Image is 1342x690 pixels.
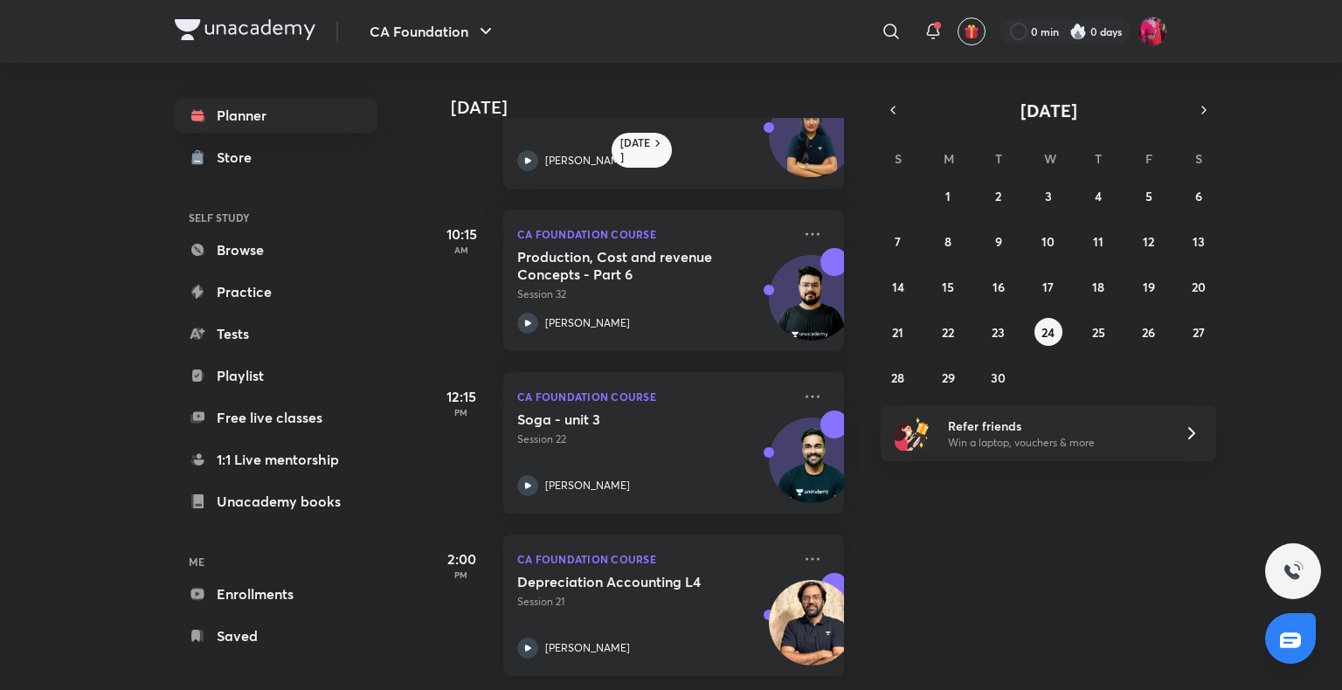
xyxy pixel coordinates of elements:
p: [PERSON_NAME] [545,478,630,493]
abbr: September 7, 2025 [895,233,901,250]
button: avatar [958,17,986,45]
button: September 6, 2025 [1185,182,1213,210]
p: Session 21 [517,594,792,610]
p: [PERSON_NAME] [545,315,630,331]
button: September 15, 2025 [934,273,962,300]
button: September 2, 2025 [985,182,1013,210]
h5: Production, Cost and revenue Concepts - Part 6 [517,248,735,283]
button: September 21, 2025 [884,318,912,346]
button: September 28, 2025 [884,363,912,391]
abbr: September 8, 2025 [944,233,951,250]
button: September 11, 2025 [1084,227,1112,255]
abbr: September 1, 2025 [945,188,951,204]
a: 1:1 Live mentorship [175,442,377,477]
h5: 12:15 [426,386,496,407]
p: [PERSON_NAME] [545,640,630,656]
abbr: September 10, 2025 [1041,233,1055,250]
p: [PERSON_NAME] [545,153,630,169]
p: Win a laptop, vouchers & more [948,435,1163,451]
p: AM [426,245,496,255]
a: Tests [175,316,377,351]
h5: Soga - unit 3 [517,411,735,428]
p: CA Foundation Course [517,224,792,245]
abbr: September 12, 2025 [1143,233,1154,250]
abbr: Wednesday [1044,150,1056,167]
abbr: September 27, 2025 [1193,324,1205,341]
h6: Refer friends [948,417,1163,435]
button: September 1, 2025 [934,182,962,210]
abbr: September 30, 2025 [991,369,1006,386]
abbr: Tuesday [995,150,1002,167]
button: September 26, 2025 [1135,318,1163,346]
abbr: September 26, 2025 [1142,324,1155,341]
a: Enrollments [175,576,377,611]
abbr: September 22, 2025 [942,324,954,341]
abbr: September 20, 2025 [1192,279,1206,295]
p: CA Foundation Course [517,549,792,569]
img: streak [1069,23,1087,40]
h6: SELF STUDY [175,203,377,232]
abbr: September 3, 2025 [1045,188,1052,204]
a: Browse [175,232,377,267]
abbr: September 24, 2025 [1041,324,1055,341]
abbr: September 14, 2025 [892,279,904,295]
img: Avatar [770,427,854,511]
img: Avatar [770,102,854,186]
button: September 30, 2025 [985,363,1013,391]
abbr: September 4, 2025 [1095,188,1102,204]
abbr: Saturday [1195,150,1202,167]
p: PM [426,569,496,580]
abbr: Monday [944,150,954,167]
abbr: September 25, 2025 [1092,324,1105,341]
abbr: September 6, 2025 [1195,188,1202,204]
button: September 9, 2025 [985,227,1013,255]
button: September 14, 2025 [884,273,912,300]
abbr: September 5, 2025 [1145,188,1152,204]
button: September 27, 2025 [1185,318,1213,346]
img: referral [895,416,930,451]
a: Saved [175,618,377,653]
img: ttu [1283,561,1304,582]
button: CA Foundation [359,14,507,49]
button: September 16, 2025 [985,273,1013,300]
h5: 2:00 [426,549,496,569]
button: September 3, 2025 [1034,182,1062,210]
p: Session 22 [517,431,792,447]
button: September 8, 2025 [934,227,962,255]
button: September 17, 2025 [1034,273,1062,300]
a: Unacademy books [175,484,377,519]
h5: Depreciation Accounting L4 [517,573,735,590]
abbr: September 23, 2025 [992,324,1005,341]
span: [DATE] [1020,99,1077,122]
a: Store [175,140,377,175]
abbr: Thursday [1095,150,1102,167]
abbr: September 21, 2025 [892,324,903,341]
p: CA Foundation Course [517,386,792,407]
h6: ME [175,547,377,576]
div: Store [217,147,262,168]
button: September 29, 2025 [934,363,962,391]
a: Planner [175,98,377,133]
abbr: Sunday [895,150,902,167]
h5: 10:15 [426,224,496,245]
button: [DATE] [905,98,1192,122]
button: September 25, 2025 [1084,318,1112,346]
abbr: September 13, 2025 [1193,233,1205,250]
abbr: September 28, 2025 [891,369,904,386]
button: September 4, 2025 [1084,182,1112,210]
button: September 23, 2025 [985,318,1013,346]
abbr: September 11, 2025 [1093,233,1103,250]
a: Practice [175,274,377,309]
button: September 22, 2025 [934,318,962,346]
a: Company Logo [175,19,315,45]
h4: [DATE] [451,97,861,118]
button: September 24, 2025 [1034,318,1062,346]
img: Company Logo [175,19,315,40]
abbr: September 17, 2025 [1042,279,1054,295]
button: September 10, 2025 [1034,227,1062,255]
a: Free live classes [175,400,377,435]
button: September 19, 2025 [1135,273,1163,300]
abbr: September 9, 2025 [995,233,1002,250]
button: September 5, 2025 [1135,182,1163,210]
h6: [DATE] [620,136,651,164]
